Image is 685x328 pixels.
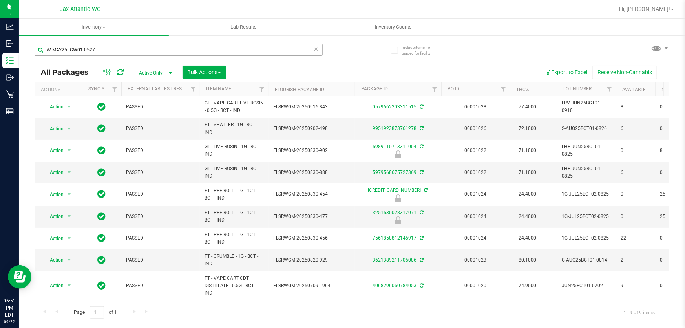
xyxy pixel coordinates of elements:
[256,82,269,96] a: Filter
[621,235,650,242] span: 22
[108,82,121,96] a: Filter
[418,126,424,131] span: Sync from Compliance System
[187,82,200,96] a: Filter
[4,319,15,324] p: 09/22
[368,187,421,193] a: [CREDIT_CARD_NUMBER]
[169,19,319,35] a: Lab Results
[515,211,540,222] span: 24.4000
[361,86,388,92] a: Package ID
[43,123,64,134] span: Action
[183,66,226,79] button: Bulk Actions
[562,235,611,242] span: 1G-JUL25BCT02-0825
[418,235,424,241] span: Sync from Compliance System
[98,189,106,200] span: In Sync
[205,253,264,268] span: FT - CRUMBLE - 1G - BCT - IND
[98,101,106,112] span: In Sync
[64,233,74,244] span: select
[418,104,424,110] span: Sync from Compliance System
[515,255,540,266] span: 80.1000
[19,19,169,35] a: Inventory
[418,170,424,175] span: Sync from Compliance System
[4,297,15,319] p: 06:53 PM EDT
[126,191,195,198] span: PASSED
[354,216,442,224] div: Newly Received
[465,257,487,263] a: 00001023
[621,103,650,111] span: 8
[621,257,650,264] span: 2
[562,191,611,198] span: 1G-JUL25BCT02-0825
[98,255,106,266] span: In Sync
[43,189,64,200] span: Action
[273,282,350,290] span: FLSRWGM-20250709-1964
[273,125,350,132] span: FLSRWGM-20250902-498
[43,101,64,112] span: Action
[373,104,416,110] a: 0579662203311515
[8,265,31,289] iframe: Resource center
[365,24,423,31] span: Inventory Counts
[622,87,646,92] a: Available
[205,165,264,180] span: GL - LIVE ROSIN - 1G - BCT - IND
[313,44,319,54] span: Clear
[220,24,267,31] span: Lab Results
[273,235,350,242] span: FLSRWGM-20250830-456
[465,170,487,175] a: 00001022
[88,86,119,92] a: Sync Status
[603,82,616,96] a: Filter
[497,82,510,96] a: Filter
[373,257,416,263] a: 3621389211705086
[205,99,264,114] span: GL - VAPE CART LIVE ROSIN - 0.5G - BCT - IND
[319,19,469,35] a: Inventory Counts
[515,280,540,291] span: 74.9000
[373,283,416,288] a: 4068296060784053
[205,187,264,202] span: FT - PRE-ROLL - 1G - 1CT - BCT - IND
[98,123,106,134] span: In Sync
[6,57,14,64] inline-svg: Inventory
[67,306,124,319] span: Page of 1
[592,66,657,79] button: Receive Non-Cannabis
[273,147,350,154] span: FLSRWGM-20250830-902
[126,213,195,220] span: PASSED
[418,210,424,215] span: Sync from Compliance System
[621,213,650,220] span: 0
[418,144,424,149] span: Sync from Compliance System
[354,150,442,158] div: Newly Received
[43,233,64,244] span: Action
[562,125,611,132] span: S-AUG25BCT01-0826
[465,148,487,153] a: 00001022
[423,187,428,193] span: Sync from Compliance System
[43,255,64,266] span: Action
[562,165,611,180] span: LHR-JUN25BCT01-0825
[515,101,540,113] span: 77.4000
[373,210,416,215] a: 3251530028317071
[275,87,324,92] a: Flourish Package ID
[563,86,592,92] a: Lot Number
[402,44,441,56] span: Include items not tagged for facility
[128,86,189,92] a: External Lab Test Result
[621,191,650,198] span: 0
[98,211,106,222] span: In Sync
[6,107,14,115] inline-svg: Reports
[205,231,264,246] span: FT - PRE-ROLL - 1G - 1CT - BCT - IND
[617,306,661,318] span: 1 - 9 of 9 items
[64,145,74,156] span: select
[515,167,540,178] span: 71.1000
[515,123,540,134] span: 72.1000
[64,280,74,291] span: select
[64,123,74,134] span: select
[43,211,64,222] span: Action
[515,189,540,200] span: 24.4000
[373,126,416,131] a: 9951923873761278
[41,68,96,77] span: All Packages
[562,143,611,158] span: LHR-JUN25BCT01-0825
[465,235,487,241] a: 00001024
[6,23,14,31] inline-svg: Analytics
[373,235,416,241] a: 7561858812145917
[6,73,14,81] inline-svg: Outbound
[126,169,195,176] span: PASSED
[64,167,74,178] span: select
[465,191,487,197] a: 00001024
[98,280,106,291] span: In Sync
[188,69,221,75] span: Bulk Actions
[515,145,540,156] span: 71.1000
[98,145,106,156] span: In Sync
